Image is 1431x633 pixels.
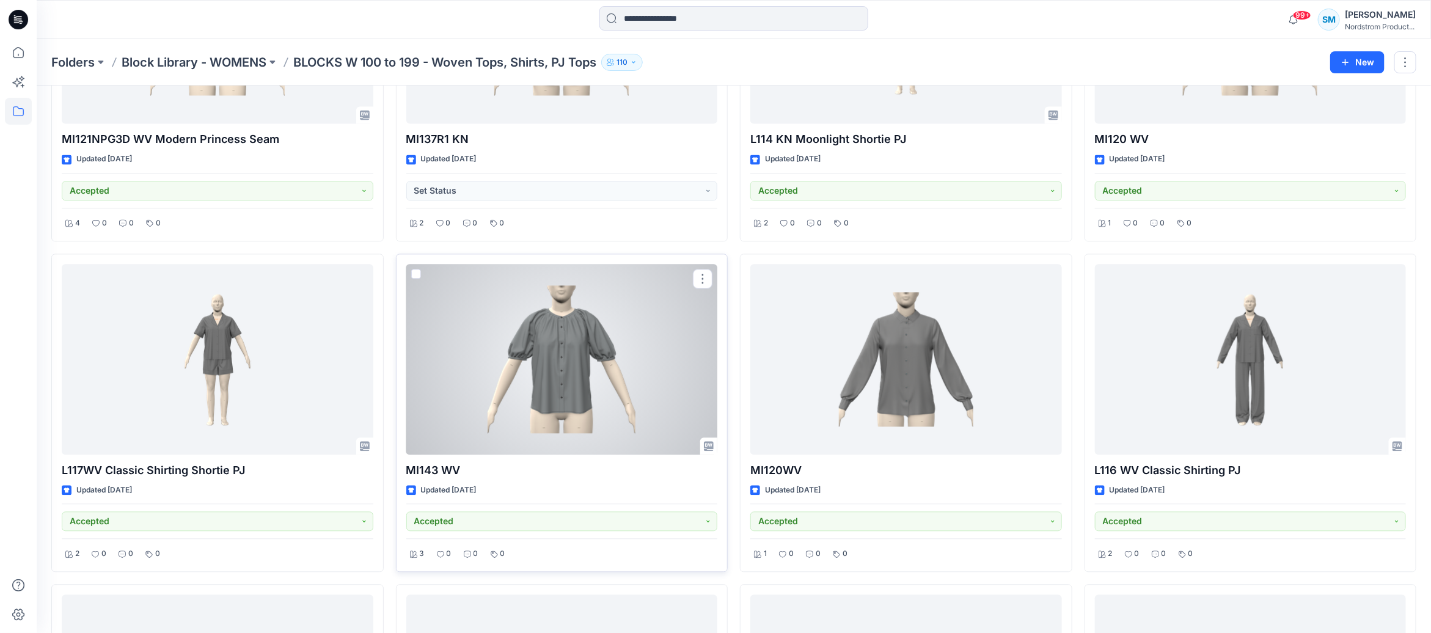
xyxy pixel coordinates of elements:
[406,462,718,479] p: MI143 WV
[421,153,477,166] p: Updated [DATE]
[1110,484,1165,497] p: Updated [DATE]
[1160,217,1165,230] p: 0
[1095,462,1407,479] p: L116 WV Classic Shirting PJ
[156,217,161,230] p: 0
[1135,547,1140,560] p: 0
[1108,217,1111,230] p: 1
[406,131,718,148] p: MI137R1 KN
[617,56,628,69] p: 110
[789,547,794,560] p: 0
[62,264,373,455] a: L117WV Classic Shirting Shortie PJ
[122,54,266,71] a: Block Library - WOMENS
[843,547,847,560] p: 0
[51,54,95,71] a: Folders
[765,153,821,166] p: Updated [DATE]
[101,547,106,560] p: 0
[1095,131,1407,148] p: MI120 WV
[75,547,79,560] p: 2
[844,217,849,230] p: 0
[790,217,795,230] p: 0
[129,217,134,230] p: 0
[1108,547,1113,560] p: 2
[474,547,478,560] p: 0
[764,217,768,230] p: 2
[446,217,451,230] p: 0
[750,264,1062,455] a: MI120WV
[1293,10,1311,20] span: 99+
[1187,217,1192,230] p: 0
[1110,153,1165,166] p: Updated [DATE]
[420,217,424,230] p: 2
[420,547,425,560] p: 3
[816,547,821,560] p: 0
[76,153,132,166] p: Updated [DATE]
[76,484,132,497] p: Updated [DATE]
[421,484,477,497] p: Updated [DATE]
[1095,264,1407,455] a: L116 WV Classic Shirting PJ
[62,131,373,148] p: MI121NPG3D WV Modern Princess Seam
[1345,22,1416,31] div: Nordstrom Product...
[750,462,1062,479] p: MI120WV
[447,547,452,560] p: 0
[128,547,133,560] p: 0
[500,547,505,560] p: 0
[1188,547,1193,560] p: 0
[1318,9,1340,31] div: SM
[1345,7,1416,22] div: [PERSON_NAME]
[764,547,767,560] p: 1
[765,484,821,497] p: Updated [DATE]
[1330,51,1385,73] button: New
[601,54,643,71] button: 110
[102,217,107,230] p: 0
[750,131,1062,148] p: L114 KN Moonlight Shortie PJ
[155,547,160,560] p: 0
[75,217,80,230] p: 4
[817,217,822,230] p: 0
[406,264,718,455] a: MI143 WV
[500,217,505,230] p: 0
[293,54,596,71] p: BLOCKS W 100 to 199 - Woven Tops, Shirts, PJ Tops
[473,217,478,230] p: 0
[62,462,373,479] p: L117WV Classic Shirting Shortie PJ
[1133,217,1138,230] p: 0
[1162,547,1166,560] p: 0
